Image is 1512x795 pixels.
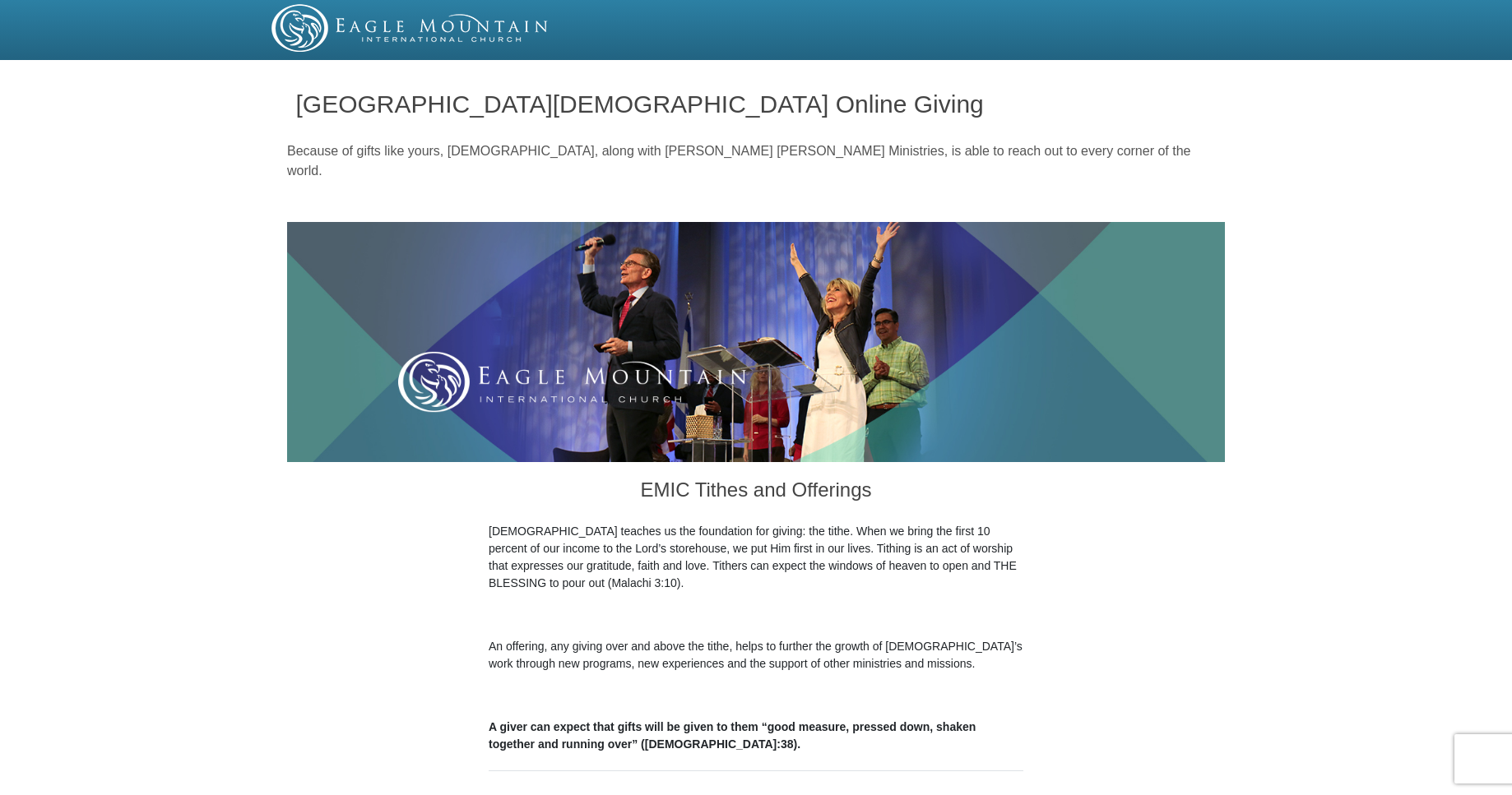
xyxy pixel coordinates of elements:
[271,4,550,52] img: EMIC
[489,638,1023,673] p: An offering, any giving over and above the tithe, helps to further the growth of [DEMOGRAPHIC_DAT...
[489,523,1023,592] p: [DEMOGRAPHIC_DATA] teaches us the foundation for giving: the tithe. When we bring the first 10 pe...
[489,720,976,751] b: A giver can expect that gifts will be given to them “good measure, pressed down, shaken together ...
[296,90,1217,118] h1: [GEOGRAPHIC_DATA][DEMOGRAPHIC_DATA] Online Giving
[489,462,1023,523] h3: EMIC Tithes and Offerings
[287,141,1225,181] p: Because of gifts like yours, [DEMOGRAPHIC_DATA], along with [PERSON_NAME] [PERSON_NAME] Ministrie...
